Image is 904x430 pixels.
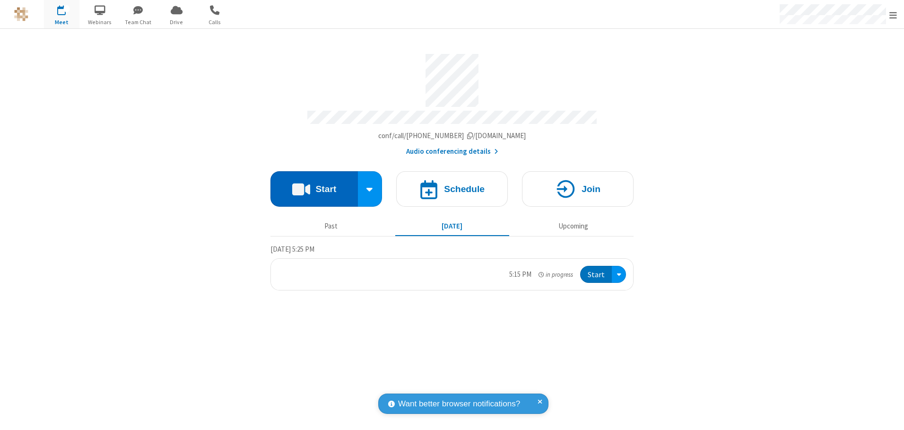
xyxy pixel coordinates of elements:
[398,398,520,410] span: Want better browser notifications?
[64,5,70,12] div: 1
[378,131,526,141] button: Copy my meeting room linkCopy my meeting room link
[406,146,498,157] button: Audio conferencing details
[378,131,526,140] span: Copy my meeting room link
[44,18,79,26] span: Meet
[315,184,336,193] h4: Start
[396,171,508,207] button: Schedule
[197,18,233,26] span: Calls
[270,47,634,157] section: Account details
[82,18,118,26] span: Webinars
[395,217,509,235] button: [DATE]
[14,7,28,21] img: QA Selenium DO NOT DELETE OR CHANGE
[522,171,634,207] button: Join
[270,244,634,291] section: Today's Meetings
[274,217,388,235] button: Past
[444,184,485,193] h4: Schedule
[121,18,156,26] span: Team Chat
[580,266,612,283] button: Start
[270,171,358,207] button: Start
[358,171,382,207] div: Start conference options
[880,405,897,423] iframe: Chat
[612,266,626,283] div: Open menu
[539,270,573,279] em: in progress
[509,269,531,280] div: 5:15 PM
[516,217,630,235] button: Upcoming
[159,18,194,26] span: Drive
[582,184,600,193] h4: Join
[270,245,314,254] span: [DATE] 5:25 PM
